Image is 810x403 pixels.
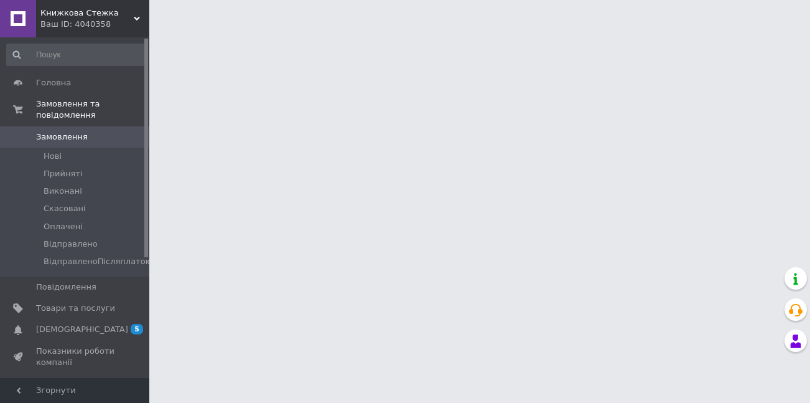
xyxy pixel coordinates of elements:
[40,7,134,19] span: Книжкова Стежка
[44,221,83,232] span: Оплачені
[36,131,88,143] span: Замовлення
[44,256,152,267] span: ВідправленоПісляплатою
[44,203,86,214] span: Скасовані
[6,44,147,66] input: Пошук
[44,151,62,162] span: Нові
[36,282,96,293] span: Повідомлення
[36,346,115,368] span: Показники роботи компанії
[131,324,143,334] span: 5
[44,186,82,197] span: Виконані
[36,303,115,314] span: Товари та послуги
[44,168,82,179] span: Прийняті
[44,239,98,250] span: Відправлено
[36,98,149,121] span: Замовлення та повідомлення
[36,324,128,335] span: [DEMOGRAPHIC_DATA]
[36,77,71,88] span: Головна
[40,19,149,30] div: Ваш ID: 4040358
